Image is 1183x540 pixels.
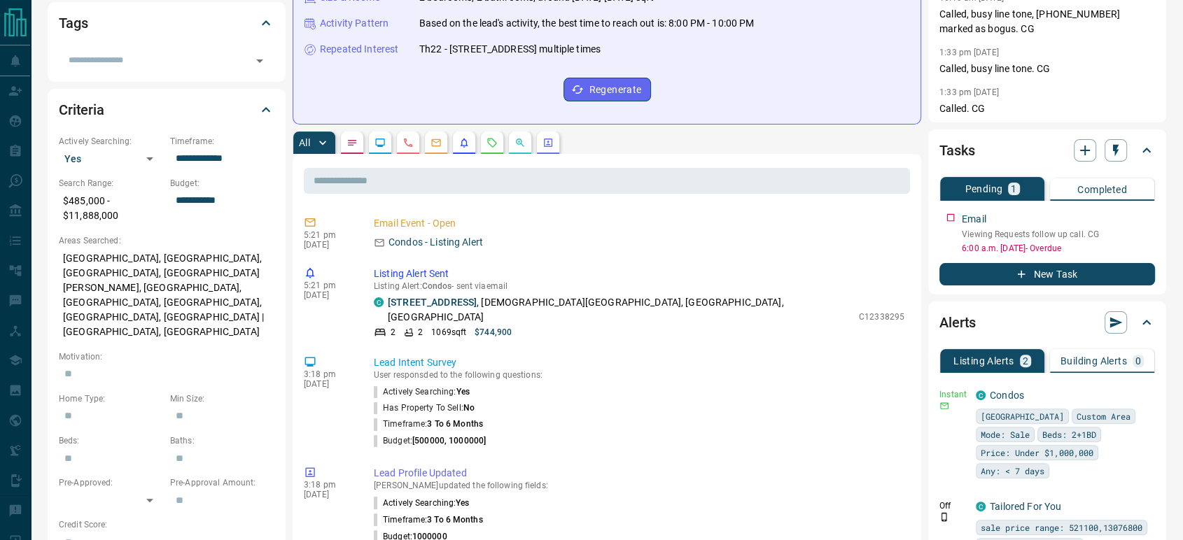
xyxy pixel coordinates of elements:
p: Listing Alert : - sent via email [374,281,904,291]
span: Yes [456,387,469,397]
p: 1:33 pm [DATE] [939,48,999,57]
svg: Notes [346,137,358,148]
button: Regenerate [563,78,651,101]
svg: Lead Browsing Activity [374,137,386,148]
p: 1 [1011,184,1016,194]
div: condos.ca [976,502,986,511]
svg: Listing Alerts [458,137,470,148]
p: Motivation: [59,350,274,363]
p: User responsded to the following questions: [374,370,904,380]
svg: Requests [486,137,498,148]
p: Baths: [170,434,274,447]
span: Mode: Sale [981,427,1030,441]
p: Viewing Requests follow up call. CG [962,228,1155,241]
button: New Task [939,263,1155,285]
h2: Tags [59,12,87,34]
p: [DATE] [304,290,353,300]
p: Actively Searching: [59,135,163,148]
p: Building Alerts [1060,356,1127,366]
p: [DATE] [304,490,353,499]
svg: Push Notification Only [939,512,949,522]
p: timeframe : [374,418,483,430]
span: [500000, 1000000] [412,436,486,446]
div: Alerts [939,306,1155,339]
p: 5:21 pm [304,230,353,240]
p: Email [962,212,986,227]
p: [DATE] [304,379,353,389]
p: 3:18 pm [304,480,353,490]
p: Listing Alert Sent [374,267,904,281]
p: 1069 sqft [431,326,466,339]
svg: Emails [430,137,442,148]
span: No [463,403,475,413]
svg: Agent Actions [542,137,554,148]
p: Based on the lead's activity, the best time to reach out is: 8:00 PM - 10:00 PM [419,16,754,31]
p: Condos - Listing Alert [388,235,483,250]
span: 3 to 6 months [427,515,482,525]
p: 2 [391,326,395,339]
div: condos.ca [976,390,986,400]
button: Open [250,51,269,71]
p: $744,900 [475,326,512,339]
p: Completed [1077,185,1127,194]
p: [PERSON_NAME] updated the following fields: [374,481,904,490]
p: Actively Searching : [374,497,470,509]
p: Beds: [59,434,163,447]
p: Repeated Interest [320,42,398,57]
p: Email Event - Open [374,216,904,231]
p: 3:18 pm [304,369,353,379]
p: Home Type: [59,392,163,405]
svg: Calls [402,137,414,148]
p: 2 [418,326,423,339]
p: Pre-Approval Amount: [170,476,274,489]
p: C12338295 [859,311,904,323]
p: Pre-Approved: [59,476,163,489]
p: Instant [939,388,967,401]
span: Beds: 2+1BD [1042,427,1096,441]
p: Th22 - [STREET_ADDRESS] multiple times [419,42,601,57]
span: Condos [422,281,452,291]
p: actively searching : [374,386,470,398]
p: $485,000 - $11,888,000 [59,190,163,227]
a: [STREET_ADDRESS] [388,297,477,308]
span: Yes [456,498,469,508]
p: Areas Searched: [59,234,274,247]
div: condos.ca [374,297,384,307]
p: Search Range: [59,177,163,190]
a: Tailored For You [990,501,1061,512]
p: Timeframe: [170,135,274,148]
p: Off [939,499,967,512]
p: 1:33 pm [DATE] [939,87,999,97]
p: Min Size: [170,392,274,405]
p: [DATE] [304,240,353,250]
p: Activity Pattern [320,16,388,31]
p: Called, busy line tone, [PHONE_NUMBER] marked as bogus. CG [939,7,1155,36]
span: Any: < 7 days [981,464,1044,478]
a: Condos [990,390,1024,401]
p: Listing Alerts [953,356,1014,366]
p: Pending [965,184,1002,194]
p: 5:21 pm [304,280,353,290]
h2: Alerts [939,311,976,334]
div: Tasks [939,134,1155,167]
svg: Email [939,401,949,411]
p: Budget: [170,177,274,190]
p: has property to sell : [374,402,475,414]
span: [GEOGRAPHIC_DATA] [981,409,1064,423]
p: , [DEMOGRAPHIC_DATA][GEOGRAPHIC_DATA], [GEOGRAPHIC_DATA], [GEOGRAPHIC_DATA] [388,295,852,325]
p: [GEOGRAPHIC_DATA], [GEOGRAPHIC_DATA], [GEOGRAPHIC_DATA], [GEOGRAPHIC_DATA][PERSON_NAME], [GEOGRAP... [59,247,274,343]
span: Price: Under $1,000,000 [981,446,1093,460]
p: Timeframe : [374,513,483,526]
span: Custom Area [1077,409,1130,423]
div: Tags [59,6,274,40]
p: 0 [1135,356,1141,366]
p: Lead Profile Updated [374,466,904,481]
h2: Tasks [939,139,974,162]
p: All [299,138,310,148]
p: 2 [1023,356,1028,366]
svg: Opportunities [514,137,526,148]
p: budget : [374,435,486,447]
p: 6:00 a.m. [DATE] - Overdue [962,242,1155,255]
div: Yes [59,148,163,170]
span: 3 to 6 months [427,419,483,429]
